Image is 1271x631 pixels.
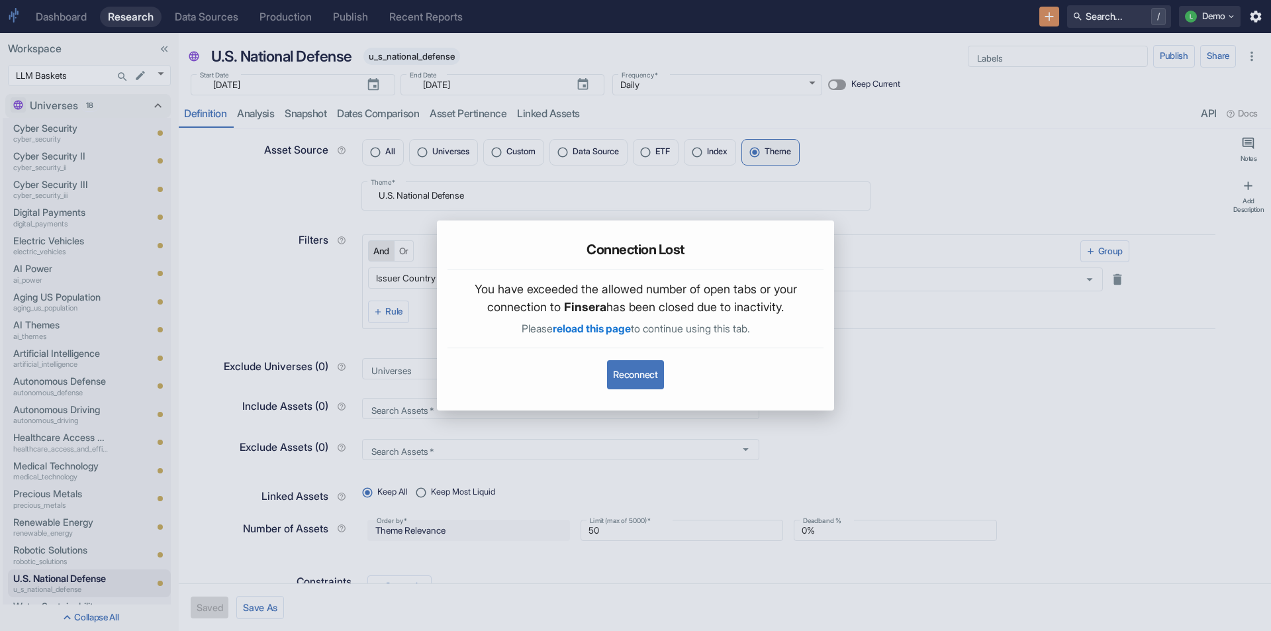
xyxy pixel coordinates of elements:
[553,322,631,335] span: reload this page
[587,242,684,258] h5: Connection Lost
[458,321,813,337] p: Please to continue using this tab.
[458,280,813,316] p: You have exceeded the allowed number of open tabs or your connection to has been closed due to in...
[564,300,606,314] span: Finsera
[607,360,663,389] button: Reconnect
